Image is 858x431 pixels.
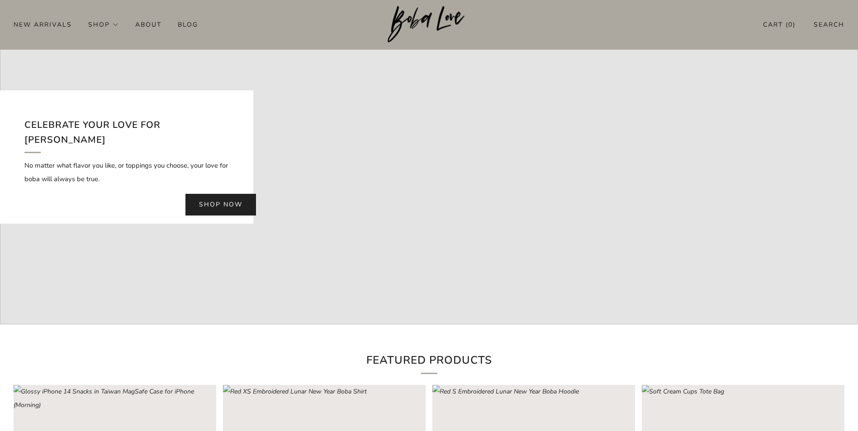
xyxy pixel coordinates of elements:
a: Cart [763,17,796,32]
a: Search [814,17,844,32]
a: Shop [88,17,119,32]
items-count: 0 [788,20,793,29]
a: About [135,17,161,32]
a: Blog [178,17,198,32]
a: Shop now [185,194,256,215]
img: Boba Love [388,6,470,43]
h2: Celebrate your love for [PERSON_NAME] [24,117,229,153]
a: New Arrivals [14,17,72,32]
p: No matter what flavor you like, or toppings you choose, your love for boba will always be true. [24,159,229,186]
h2: Featured Products [280,351,578,374]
